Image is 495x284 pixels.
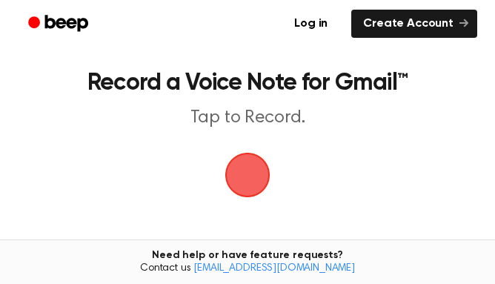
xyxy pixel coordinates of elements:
[9,262,486,276] span: Contact us
[279,7,342,41] a: Log in
[18,10,102,39] a: Beep
[225,153,270,197] button: Beep Logo
[193,263,355,274] a: [EMAIL_ADDRESS][DOMAIN_NAME]
[33,107,462,129] p: Tap to Record.
[351,10,477,38] a: Create Account
[33,71,462,95] h1: Record a Voice Note for Gmail™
